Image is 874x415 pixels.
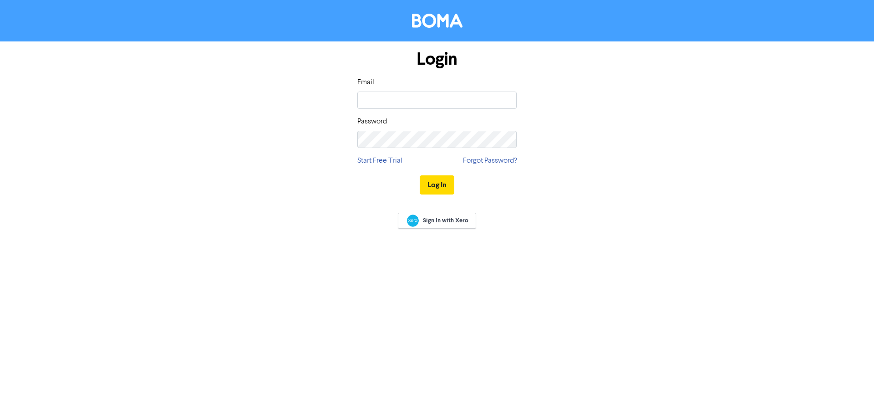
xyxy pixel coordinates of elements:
a: Start Free Trial [357,155,402,166]
img: BOMA Logo [412,14,462,28]
button: Log In [420,175,454,195]
a: Forgot Password? [463,155,517,166]
h1: Login [357,49,517,70]
img: Xero logo [407,215,419,227]
span: Sign In with Xero [423,216,468,225]
a: Sign In with Xero [398,213,476,229]
label: Email [357,77,374,88]
label: Password [357,116,387,127]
